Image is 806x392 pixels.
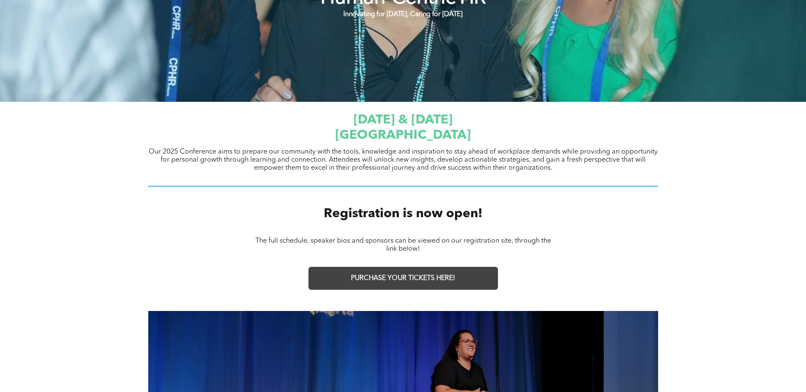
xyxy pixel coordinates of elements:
[255,238,551,252] span: The full schedule, speaker bios and sponsors can be viewed on our registration site, through the ...
[308,267,498,290] a: PURCHASE YOUR TICKETS HERE!
[351,274,455,283] span: PURCHASE YOUR TICKETS HERE!
[354,114,452,126] span: [DATE] & [DATE]
[324,207,483,220] span: Registration is now open!
[149,148,658,171] span: Our 2025 Conference aims to prepare our community with the tools, knowledge and inspiration to st...
[335,129,471,142] span: [GEOGRAPHIC_DATA]
[343,11,462,18] strong: Innovating for [DATE], Caring for [DATE]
